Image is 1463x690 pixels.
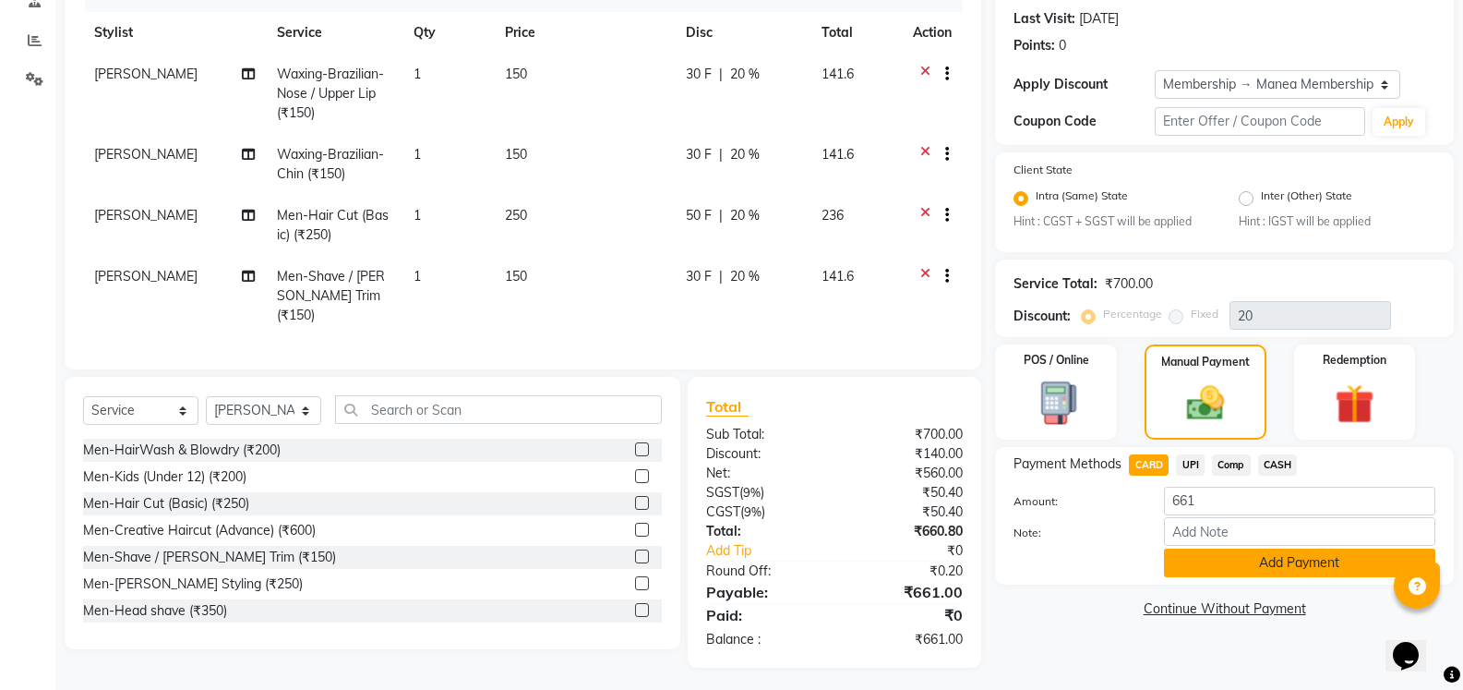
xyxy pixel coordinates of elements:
span: 250 [505,207,527,224]
label: Inter (Other) State [1261,188,1352,210]
label: Percentage [1103,306,1162,322]
span: 1 [414,146,421,163]
div: Men-HairWash & Blowdry (₹200) [83,441,281,460]
a: Add Tip [692,541,858,561]
div: Paid: [692,604,834,626]
th: Stylist [83,12,266,54]
span: 141.6 [821,66,854,82]
div: Apply Discount [1013,75,1154,94]
span: CASH [1258,454,1298,476]
label: Intra (Same) State [1036,188,1128,210]
div: ₹0 [858,541,977,561]
th: Service [266,12,402,54]
div: Balance : [692,630,834,649]
span: Men-Shave / [PERSON_NAME] Trim (₹150) [277,268,385,323]
span: 30 F [686,267,712,286]
div: ₹660.80 [834,522,977,541]
div: ₹50.40 [834,483,977,502]
span: Waxing-Brazilian-Chin (₹150) [277,146,384,182]
span: [PERSON_NAME] [94,268,198,284]
div: Men-Hair Cut (Basic) (₹250) [83,494,249,514]
div: Service Total: [1013,274,1097,294]
span: 1 [414,268,421,284]
th: Qty [402,12,494,54]
label: Amount: [1000,493,1149,510]
div: Payable: [692,581,834,603]
input: Add Note [1164,517,1435,546]
span: | [719,65,723,84]
small: Hint : IGST will be applied [1239,213,1435,230]
th: Total [810,12,902,54]
div: ₹0.20 [834,562,977,581]
span: [PERSON_NAME] [94,146,198,163]
span: Waxing-Brazilian-Nose / Upper Lip (₹150) [277,66,384,121]
div: Men-Shave / [PERSON_NAME] Trim (₹150) [83,548,336,567]
div: Net: [692,464,834,483]
span: 20 % [730,65,760,84]
div: Total: [692,522,834,541]
div: ₹700.00 [834,425,977,444]
div: ₹700.00 [1105,274,1153,294]
img: _cash.svg [1175,381,1236,425]
div: ₹140.00 [834,444,977,464]
div: ₹560.00 [834,464,977,483]
div: ( ) [692,483,834,502]
span: 150 [505,66,527,82]
label: POS / Online [1024,352,1089,369]
div: ( ) [692,502,834,522]
img: _pos-terminal.svg [1025,380,1088,427]
span: 141.6 [821,146,854,163]
div: [DATE] [1079,9,1119,29]
label: Manual Payment [1161,354,1250,370]
span: 20 % [730,267,760,286]
span: Comp [1212,454,1251,476]
div: Last Visit: [1013,9,1075,29]
label: Fixed [1191,306,1218,322]
span: | [719,206,723,225]
div: Coupon Code [1013,112,1154,131]
div: ₹0 [834,604,977,626]
div: Sub Total: [692,425,834,444]
div: 0 [1059,36,1066,55]
span: 236 [821,207,844,224]
div: Men-Kids (Under 12) (₹200) [83,467,246,487]
div: Points: [1013,36,1055,55]
iframe: chat widget [1385,616,1445,672]
span: 20 % [730,145,760,164]
button: Add Payment [1164,549,1435,577]
th: Disc [675,12,811,54]
div: Men-Creative Haircut (Advance) (₹600) [83,521,316,540]
label: Client State [1013,162,1073,178]
span: 30 F [686,65,712,84]
img: _gift.svg [1323,380,1386,429]
span: [PERSON_NAME] [94,207,198,224]
span: 1 [414,66,421,82]
input: Amount [1164,487,1435,515]
span: SGST [706,484,739,501]
label: Redemption [1323,352,1386,369]
a: Continue Without Payment [999,599,1450,619]
th: Action [902,12,963,54]
div: ₹661.00 [834,581,977,603]
input: Enter Offer / Coupon Code [1155,107,1365,136]
span: 150 [505,146,527,163]
span: | [719,267,723,286]
span: 9% [743,485,761,500]
div: Discount: [692,444,834,464]
label: Note: [1000,525,1149,541]
span: Total [706,397,749,417]
div: ₹50.40 [834,502,977,522]
input: Search or Scan [335,395,662,424]
th: Price [494,12,675,54]
span: 20 % [730,206,760,225]
span: 1 [414,207,421,224]
span: 50 F [686,206,712,225]
div: ₹661.00 [834,630,977,649]
div: Men-Head shave (₹350) [83,601,227,621]
span: 9% [744,504,761,519]
div: Men-[PERSON_NAME] Styling (₹250) [83,575,303,594]
button: Apply [1373,108,1425,136]
span: 30 F [686,145,712,164]
span: CARD [1129,454,1169,476]
span: 150 [505,268,527,284]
